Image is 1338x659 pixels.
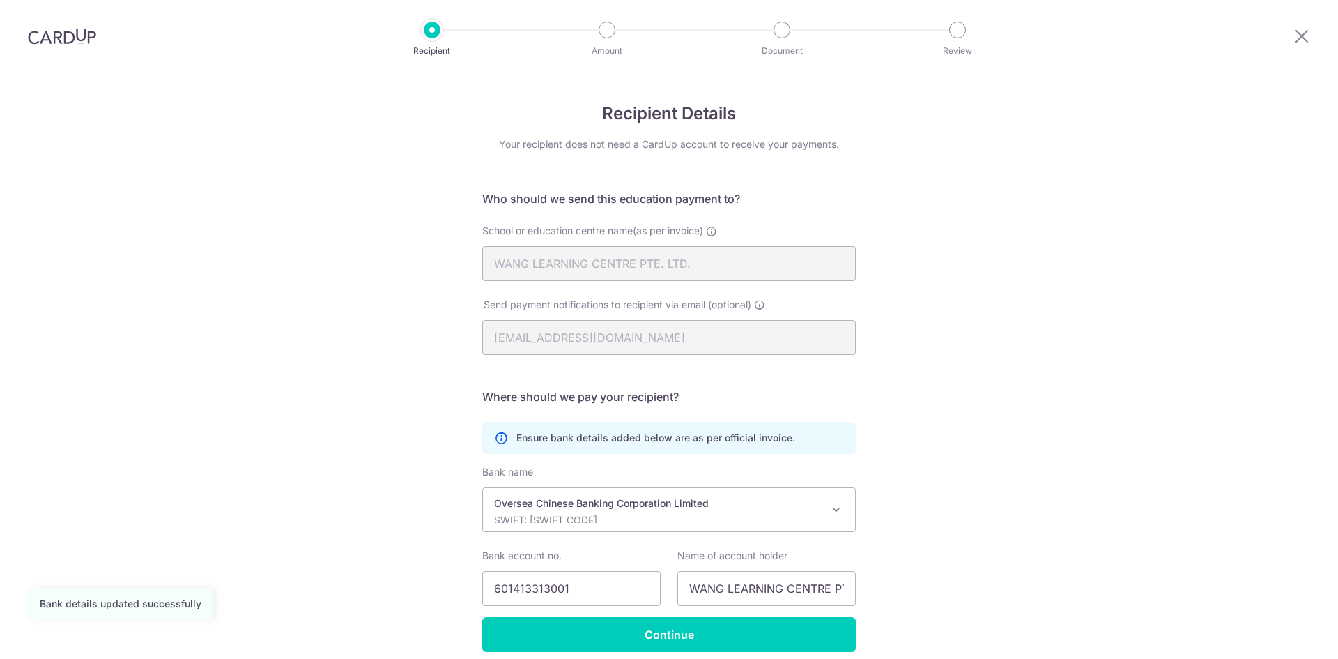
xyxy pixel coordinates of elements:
[482,101,856,126] h4: Recipient Details
[482,487,856,532] span: Oversea Chinese Banking Corporation Limited
[677,549,787,563] label: Name of account holder
[494,513,822,527] p: SWIFT: [SWIFT_CODE]
[482,190,856,207] h5: Who should we send this education payment to?
[482,388,856,405] h5: Where should we pay your recipient?
[906,44,1009,58] p: Review
[484,298,751,312] span: Send payment notifications to recipient via email (optional)
[482,137,856,151] div: Your recipient does not need a CardUp account to receive your payments.
[494,497,822,510] p: Oversea Chinese Banking Corporation Limited
[482,225,703,236] span: School or education centre name(as per invoice)
[482,549,562,563] label: Bank account no.
[28,28,96,45] img: CardUp
[730,44,833,58] p: Document
[380,44,484,58] p: Recipient
[482,617,856,652] input: Continue
[555,44,659,58] p: Amount
[516,431,795,445] p: Ensure bank details added below are as per official invoice.
[482,465,533,479] label: Bank name
[482,320,856,355] input: Enter email address
[40,597,201,611] div: Bank details updated successfully
[483,488,855,531] span: Oversea Chinese Banking Corporation Limited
